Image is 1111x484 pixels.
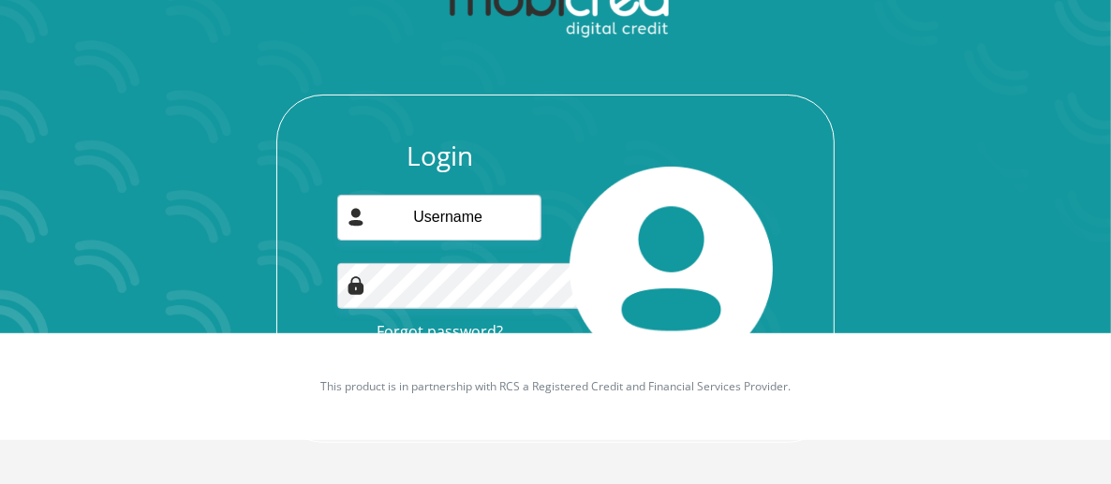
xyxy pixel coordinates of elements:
[120,378,991,395] p: This product is in partnership with RCS a Registered Credit and Financial Services Provider.
[337,195,541,241] input: Username
[347,208,365,227] img: user-icon image
[337,140,541,172] h3: Login
[347,276,365,295] img: Image
[377,321,503,342] a: Forgot password?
